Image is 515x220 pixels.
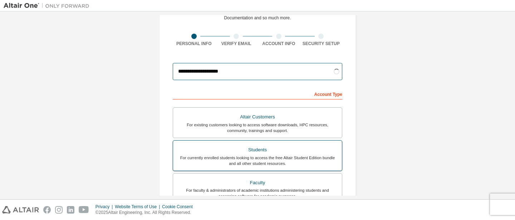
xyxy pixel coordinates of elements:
div: Students [177,145,338,155]
div: Website Terms of Use [115,204,162,210]
div: Cookie Consent [162,204,197,210]
div: For Free Trials, Licenses, Downloads, Learning & Documentation and so much more. [211,9,305,21]
img: youtube.svg [79,206,89,214]
div: Altair Customers [177,112,338,122]
div: For faculty & administrators of academic institutions administering students and accessing softwa... [177,187,338,199]
div: Account Info [257,41,300,47]
img: Altair One [4,2,93,9]
div: For currently enrolled students looking to access the free Altair Student Edition bundle and all ... [177,155,338,166]
img: facebook.svg [43,206,51,214]
div: For existing customers looking to access software downloads, HPC resources, community, trainings ... [177,122,338,133]
div: Faculty [177,178,338,188]
img: instagram.svg [55,206,63,214]
div: Privacy [95,204,115,210]
img: linkedin.svg [67,206,74,214]
div: Account Type [173,88,342,99]
div: Personal Info [173,41,215,47]
div: Security Setup [300,41,343,47]
div: Verify Email [215,41,258,47]
p: © 2025 Altair Engineering, Inc. All Rights Reserved. [95,210,197,216]
img: altair_logo.svg [2,206,39,214]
